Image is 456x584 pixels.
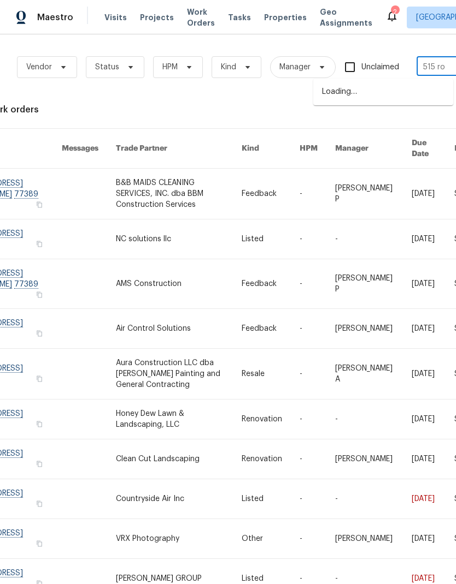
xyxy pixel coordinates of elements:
th: HPM [291,129,326,169]
td: [PERSON_NAME] [326,439,403,479]
th: Due Date [403,129,446,169]
div: 2 [391,7,399,17]
td: NC solutions llc [107,219,233,259]
td: - [291,349,326,400]
th: Kind [233,129,291,169]
button: Copy Address [34,290,44,300]
td: B&B MAIDS CLEANING SERVICES, INC. dba BBM Construction Services [107,169,233,219]
td: Air Control Solutions [107,309,233,349]
span: Work Orders [187,7,215,28]
span: Projects [140,12,174,23]
td: Resale [233,349,291,400]
button: Copy Address [34,329,44,338]
td: AMS Construction [107,259,233,309]
th: Trade Partner [107,129,233,169]
button: Copy Address [34,239,44,249]
td: - [291,219,326,259]
td: - [326,400,403,439]
td: - [291,519,326,559]
td: - [291,439,326,479]
td: [PERSON_NAME] P [326,169,403,219]
td: - [291,259,326,309]
span: Vendor [26,62,52,73]
td: Other [233,519,291,559]
td: Listed [233,219,291,259]
span: Status [95,62,119,73]
td: [PERSON_NAME] A [326,349,403,400]
td: Renovation [233,400,291,439]
span: Tasks [228,14,251,21]
button: Copy Address [34,419,44,429]
td: - [326,219,403,259]
td: Renovation [233,439,291,479]
td: - [291,400,326,439]
button: Copy Address [34,459,44,469]
td: Feedback [233,259,291,309]
td: Listed [233,479,291,519]
td: [PERSON_NAME] [326,519,403,559]
span: Manager [279,62,311,73]
td: VRX Photography [107,519,233,559]
button: Copy Address [34,374,44,384]
button: Copy Address [34,539,44,549]
div: Loading… [313,79,453,105]
td: Countryside Air Inc [107,479,233,519]
span: Geo Assignments [320,7,372,28]
td: - [291,169,326,219]
button: Copy Address [34,200,44,210]
td: - [326,479,403,519]
button: Copy Address [34,499,44,509]
th: Manager [326,129,403,169]
span: HPM [162,62,178,73]
span: Kind [221,62,236,73]
span: Visits [104,12,127,23]
td: Honey Dew Lawn & Landscaping, LLC [107,400,233,439]
span: Unclaimed [361,62,399,73]
span: Properties [264,12,307,23]
td: Aura Construction LLC dba [PERSON_NAME] Painting and General Contracting [107,349,233,400]
td: [PERSON_NAME] [326,309,403,349]
td: [PERSON_NAME] P [326,259,403,309]
td: - [291,479,326,519]
td: Feedback [233,309,291,349]
td: Clean Cut Landscaping [107,439,233,479]
span: Maestro [37,12,73,23]
td: Feedback [233,169,291,219]
td: - [291,309,326,349]
th: Messages [53,129,107,169]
